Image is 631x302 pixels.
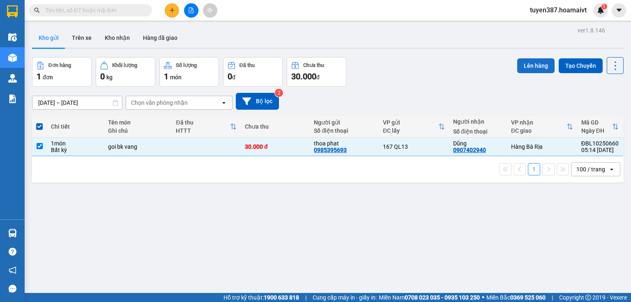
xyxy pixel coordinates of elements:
[453,140,503,147] div: Dũng
[223,57,283,87] button: Đã thu0đ
[517,58,555,73] button: Lên hàng
[291,71,316,81] span: 30.000
[379,116,449,138] th: Toggle SortBy
[528,163,540,175] button: 1
[100,71,105,81] span: 0
[379,293,480,302] span: Miền Nam
[510,294,546,301] strong: 0369 525 060
[581,147,619,153] div: 05:14 [DATE]
[8,95,17,103] img: solution-icon
[221,99,227,106] svg: open
[69,53,129,65] div: 30.000
[240,62,255,68] div: Đã thu
[615,7,623,14] span: caret-down
[383,119,438,126] div: VP gửi
[32,57,92,87] button: Đơn hàng1đơn
[486,293,546,302] span: Miền Bắc
[511,127,567,134] div: ĐC giao
[188,7,194,13] span: file-add
[314,119,375,126] div: Người gửi
[453,118,503,125] div: Người nhận
[170,74,182,81] span: món
[9,248,16,256] span: question-circle
[223,293,299,302] span: Hỗ trợ kỹ thuật:
[51,147,100,153] div: Bất kỳ
[608,166,615,173] svg: open
[383,127,438,134] div: ĐC lấy
[45,6,142,15] input: Tìm tên, số ĐT hoặc mã đơn
[603,4,606,9] span: 1
[245,123,306,130] div: Chưa thu
[314,127,375,134] div: Số điện thoại
[32,28,65,48] button: Kho gửi
[108,119,168,126] div: Tên món
[7,17,64,27] div: thoa phat
[8,229,17,237] img: warehouse-icon
[176,127,230,134] div: HTTT
[207,7,213,13] span: aim
[70,8,90,16] span: Nhận:
[51,140,100,147] div: 1 món
[48,62,71,68] div: Đơn hàng
[581,119,612,126] div: Mã GD
[303,62,324,68] div: Chưa thu
[8,33,17,41] img: warehouse-icon
[9,285,16,293] span: message
[578,26,605,35] div: ver 1.8.146
[51,123,100,130] div: Chi tiết
[184,3,198,18] button: file-add
[69,55,76,64] span: C :
[264,294,299,301] strong: 1900 633 818
[172,116,241,138] th: Toggle SortBy
[507,116,577,138] th: Toggle SortBy
[581,140,619,147] div: ĐBL10250660
[203,3,217,18] button: aim
[7,8,20,16] span: Gửi:
[8,53,17,62] img: warehouse-icon
[612,3,626,18] button: caret-down
[176,119,230,126] div: Đã thu
[601,4,607,9] sup: 1
[577,116,623,138] th: Toggle SortBy
[108,127,168,134] div: Ghi chú
[383,143,445,150] div: 167 QL13
[176,62,197,68] div: Số lượng
[585,295,591,300] span: copyright
[70,27,128,37] div: Dũng
[98,28,136,48] button: Kho nhận
[245,143,306,150] div: 30.000 đ
[165,3,179,18] button: plus
[9,266,16,274] span: notification
[65,28,98,48] button: Trên xe
[581,127,612,134] div: Ngày ĐH
[287,57,346,87] button: Chưa thu30.000đ
[552,293,553,302] span: |
[316,74,320,81] span: đ
[32,96,122,109] input: Select a date range.
[37,71,41,81] span: 1
[43,74,53,81] span: đơn
[559,58,603,73] button: Tạo Chuyến
[523,5,593,15] span: tuyen387.hoamaivt
[106,74,113,81] span: kg
[228,71,232,81] span: 0
[314,140,375,147] div: thoa phat
[164,71,168,81] span: 1
[159,57,219,87] button: Số lượng1món
[511,143,573,150] div: Hàng Bà Rịa
[305,293,306,302] span: |
[511,119,567,126] div: VP nhận
[7,7,64,17] div: 167 QL13
[453,128,503,135] div: Số điện thoại
[405,294,480,301] strong: 0708 023 035 - 0935 103 250
[597,7,604,14] img: icon-new-feature
[70,37,128,48] div: 0907402940
[314,147,347,153] div: 0985395693
[576,165,605,173] div: 100 / trang
[453,147,486,153] div: 0907402940
[108,143,168,150] div: goi bk vang
[8,74,17,83] img: warehouse-icon
[313,293,377,302] span: Cung cấp máy in - giấy in:
[34,7,40,13] span: search
[275,89,283,97] sup: 2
